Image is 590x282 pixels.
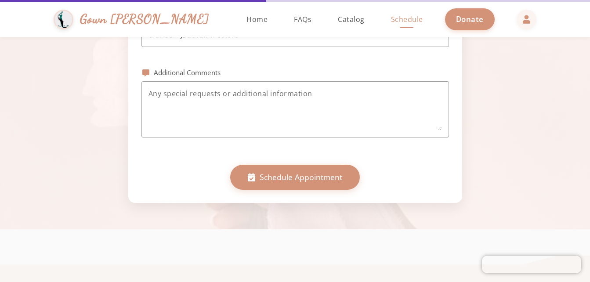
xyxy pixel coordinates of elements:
a: FAQs [285,2,320,37]
span: FAQs [294,14,311,24]
a: Schedule [382,2,432,37]
a: Gown [PERSON_NAME] [54,7,217,32]
label: Additional Comments [154,68,221,78]
iframe: Chatra live chat [482,256,581,273]
span: Catalog [338,14,365,24]
a: Catalog [329,2,373,37]
span: Donate [456,14,484,24]
a: Donate [445,8,495,30]
span: Schedule Appointment [260,171,342,183]
button: Schedule Appointment [230,165,360,189]
img: Gown Gmach Logo [54,10,73,29]
span: Gown [PERSON_NAME] [80,10,209,29]
span: Home [246,14,268,24]
span: Schedule [391,14,423,24]
a: Home [238,2,276,37]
